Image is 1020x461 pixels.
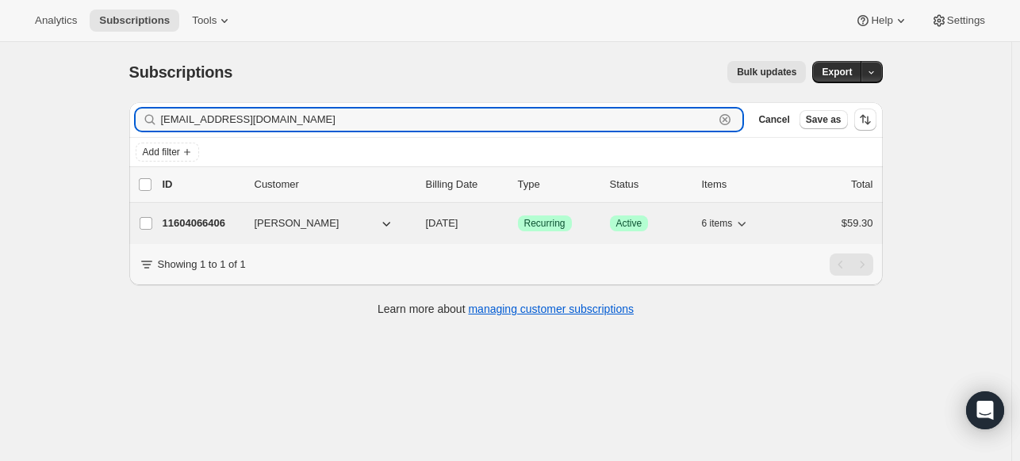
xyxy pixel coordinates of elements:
button: Analytics [25,10,86,32]
p: ID [163,177,242,192]
div: Items [702,177,781,192]
p: Showing 1 to 1 of 1 [158,257,246,272]
span: $59.30 [842,217,873,229]
span: Tools [192,14,217,27]
span: Add filter [143,146,180,158]
span: Settings [947,14,985,27]
button: Export [812,61,861,83]
span: Subscriptions [129,63,233,81]
button: Subscriptions [90,10,179,32]
p: Learn more about [378,301,634,317]
a: managing customer subscriptions [468,303,634,315]
span: Help [871,14,892,27]
button: Add filter [136,143,199,162]
button: Clear [717,112,733,128]
button: Help [846,10,918,32]
span: [DATE] [426,217,458,229]
span: Analytics [35,14,77,27]
button: Bulk updates [727,61,806,83]
span: Recurring [524,217,566,230]
div: IDCustomerBilling DateTypeStatusItemsTotal [163,177,873,192]
div: Open Intercom Messenger [966,391,1004,429]
input: Filter subscribers [161,109,715,131]
span: Export [822,66,852,78]
button: Cancel [752,110,796,129]
span: 6 items [702,217,733,230]
p: Status [610,177,689,192]
p: Customer [255,177,413,192]
span: Save as [806,113,842,126]
nav: Pagination [830,253,873,276]
span: Subscriptions [99,14,170,27]
button: [PERSON_NAME] [245,211,404,236]
button: Sort the results [854,109,876,131]
p: Billing Date [426,177,505,192]
span: Cancel [758,113,789,126]
button: Tools [182,10,242,32]
p: 11604066406 [163,215,242,231]
span: Active [616,217,642,230]
button: 6 items [702,212,750,234]
span: Bulk updates [737,66,796,78]
button: Settings [922,10,995,32]
p: Total [851,177,872,192]
span: [PERSON_NAME] [255,215,339,231]
div: 11604066406[PERSON_NAME][DATE]SuccessRecurringSuccessActive6 items$59.30 [163,212,873,234]
button: Save as [800,110,848,129]
div: Type [518,177,597,192]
